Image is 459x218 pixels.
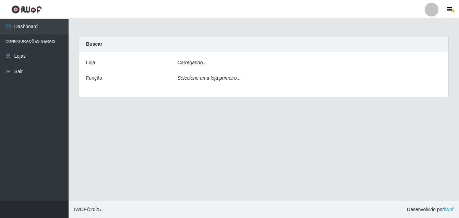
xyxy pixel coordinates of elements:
[86,74,102,82] label: Função
[86,59,95,66] label: Loja
[178,60,207,65] i: Carregando...
[444,207,454,212] a: iWof
[86,41,102,47] strong: Buscar
[74,207,87,212] span: IWOF
[74,206,102,213] span: © 2025 .
[407,206,454,213] span: Desenvolvido por
[11,5,42,14] img: CoreUI Logo
[178,75,241,81] i: Selecione uma loja primeiro...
